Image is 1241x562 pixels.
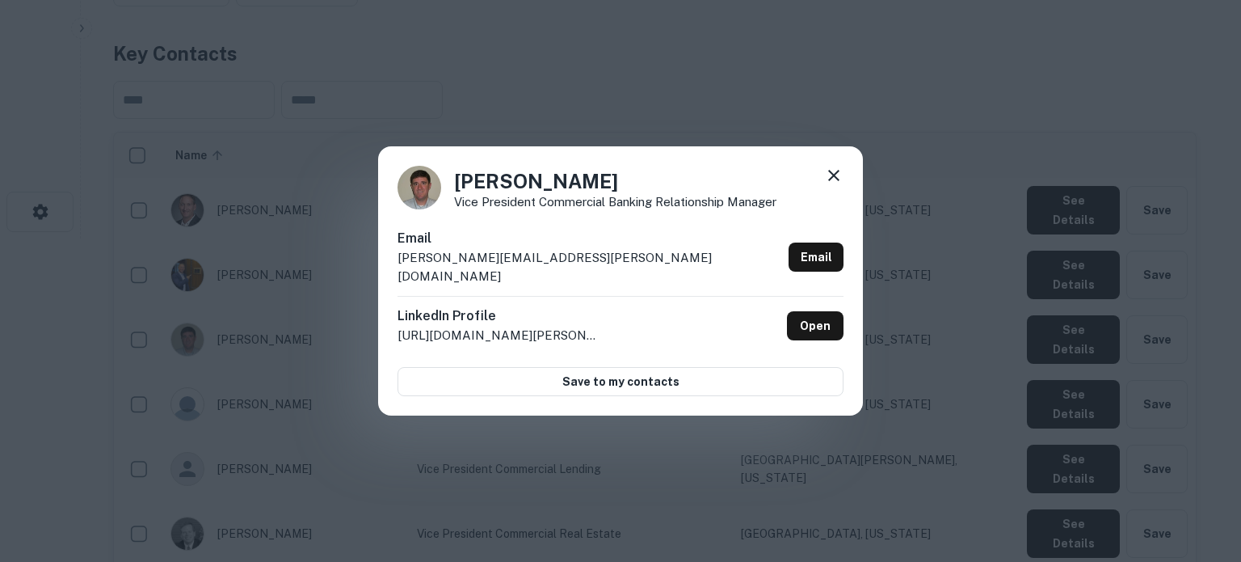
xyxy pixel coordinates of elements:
[454,196,776,208] p: Vice President Commercial Banking Relationship Manager
[398,166,441,209] img: 1516324254284
[398,229,782,248] h6: Email
[398,248,782,286] p: [PERSON_NAME][EMAIL_ADDRESS][PERSON_NAME][DOMAIN_NAME]
[398,367,843,396] button: Save to my contacts
[1160,433,1241,510] iframe: Chat Widget
[454,167,776,196] h4: [PERSON_NAME]
[789,243,843,272] a: Email
[398,306,599,326] h6: LinkedIn Profile
[787,311,843,340] a: Open
[398,326,599,345] p: [URL][DOMAIN_NAME][PERSON_NAME]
